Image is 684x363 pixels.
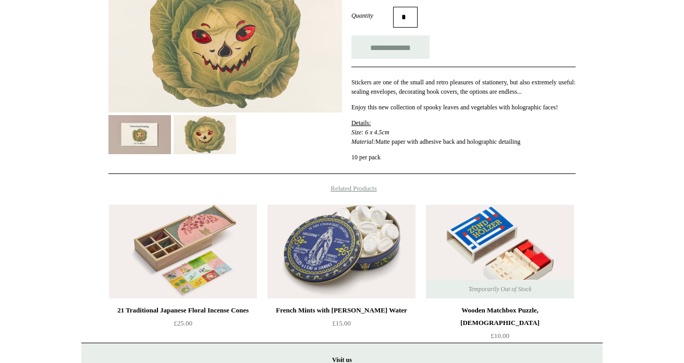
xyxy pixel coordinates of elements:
em: Material: [351,138,375,145]
label: Quantity [351,11,393,20]
span: £25.00 [174,319,192,327]
img: Spooky Cabbage Holographic Stickers [174,115,236,154]
a: 21 Traditional Japanese Floral Incense Cones £25.00 [109,304,257,347]
p: Matte paper with adhesive back and holographic detailing [351,118,576,146]
div: French Mints with [PERSON_NAME] Water [270,304,413,317]
img: 21 Traditional Japanese Floral Incense Cones [109,205,257,298]
img: French Mints with Lourdes Water [267,205,416,298]
a: French Mints with [PERSON_NAME] Water £15.00 [267,304,416,347]
a: 21 Traditional Japanese Floral Incense Cones 21 Traditional Japanese Floral Incense Cones [109,205,257,298]
span: Temporarily Out of Stock [458,280,542,298]
div: 21 Traditional Japanese Floral Incense Cones [112,304,254,317]
a: French Mints with Lourdes Water French Mints with Lourdes Water [267,205,416,298]
span: £10.00 [491,332,509,340]
img: Spooky Cabbage Holographic Stickers [108,115,171,154]
a: Wooden Matchbox Puzzle, [DEMOGRAPHIC_DATA] £10.00 [426,304,574,347]
div: Wooden Matchbox Puzzle, [DEMOGRAPHIC_DATA] [429,304,571,329]
a: Wooden Matchbox Puzzle, Church Wooden Matchbox Puzzle, Church Temporarily Out of Stock [426,205,574,298]
span: Details: [351,119,371,127]
span: £15.00 [332,319,351,327]
p: Enjoy this new collection of spooky leaves and vegetables with holographic faces! [351,103,576,112]
em: Size: 6 x 4.5cm [351,129,389,136]
h4: Related Products [81,184,603,193]
p: 10 per pack [351,153,576,162]
p: Stickers are one of the small and retro pleasures of stationery, but also extremely useful: seali... [351,78,576,96]
img: Wooden Matchbox Puzzle, Church [426,205,574,298]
